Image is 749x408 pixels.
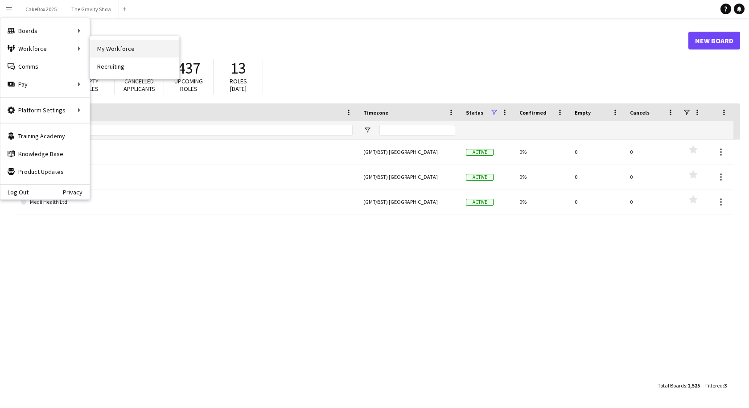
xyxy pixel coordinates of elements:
[0,189,29,196] a: Log Out
[379,125,455,136] input: Timezone Filter Input
[358,190,461,214] div: (GMT/BST) [GEOGRAPHIC_DATA]
[230,77,247,93] span: Roles [DATE]
[0,75,90,93] div: Pay
[705,382,723,389] span: Filtered
[569,140,625,164] div: 0
[0,101,90,119] div: Platform Settings
[90,40,179,58] a: My Workforce
[466,109,483,116] span: Status
[0,58,90,75] a: Comms
[358,140,461,164] div: (GMT/BST) [GEOGRAPHIC_DATA]
[363,109,388,116] span: Timezone
[0,40,90,58] div: Workforce
[658,377,700,394] div: :
[630,109,650,116] span: Cancels
[514,140,569,164] div: 0%
[569,165,625,189] div: 0
[64,0,119,18] button: The Gravity Show
[0,22,90,40] div: Boards
[0,145,90,163] a: Knowledge Base
[688,32,740,49] a: New Board
[569,190,625,214] div: 0
[658,382,686,389] span: Total Boards
[18,0,64,18] button: CakeBox 2025
[625,165,680,189] div: 0
[519,109,547,116] span: Confirmed
[514,165,569,189] div: 0%
[0,163,90,181] a: Product Updates
[21,190,353,214] a: Medii Health Ltd
[63,189,90,196] a: Privacy
[123,77,155,93] span: Cancelled applicants
[358,165,461,189] div: (GMT/BST) [GEOGRAPHIC_DATA]
[705,377,727,394] div: :
[90,58,179,75] a: Recruiting
[177,58,200,78] span: 437
[575,109,591,116] span: Empty
[625,190,680,214] div: 0
[466,149,494,156] span: Active
[625,140,680,164] div: 0
[363,126,371,134] button: Open Filter Menu
[687,382,700,389] span: 1,525
[466,174,494,181] span: Active
[21,140,353,165] a: MEDii Health
[0,127,90,145] a: Training Academy
[37,125,353,136] input: Board name Filter Input
[16,34,688,47] h1: Boards
[21,165,353,190] a: Medii Health
[466,199,494,206] span: Active
[174,77,203,93] span: Upcoming roles
[724,382,727,389] span: 3
[514,190,569,214] div: 0%
[230,58,246,78] span: 13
